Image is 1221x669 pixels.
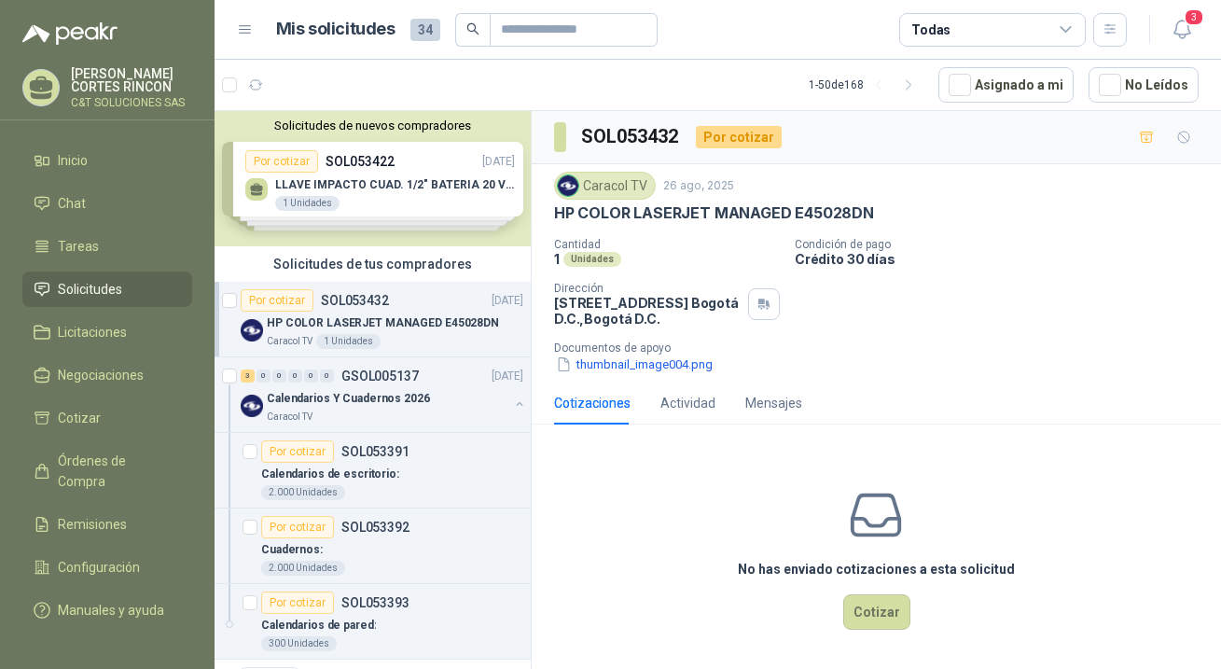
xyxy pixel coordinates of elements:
[58,557,140,578] span: Configuración
[215,111,531,246] div: Solicitudes de nuevos compradoresPor cotizarSOL053422[DATE] LLAVE IMPACTO CUAD. 1/2" BATERIA 20 V...
[554,203,874,223] p: HP COLOR LASERJET MANAGED E45028DN
[554,251,560,267] p: 1
[58,451,174,492] span: Órdenes de Compra
[267,334,312,349] p: Caracol TV
[341,369,419,383] p: GSOL005137
[58,600,164,620] span: Manuales y ayuda
[267,390,430,408] p: Calendarios Y Cuadernos 2026
[22,592,192,628] a: Manuales y ayuda
[341,521,409,534] p: SOL053392
[341,445,409,458] p: SOL053391
[466,22,479,35] span: search
[261,592,334,614] div: Por cotizar
[241,289,313,312] div: Por cotizar
[410,19,440,41] span: 34
[22,186,192,221] a: Chat
[911,20,950,40] div: Todas
[215,246,531,282] div: Solicitudes de tus compradores
[215,433,531,509] a: Por cotizarSOL053391Calendarios de escritorio:2.000 Unidades
[22,550,192,585] a: Configuración
[22,22,118,45] img: Logo peakr
[261,440,334,463] div: Por cotizar
[215,509,531,584] a: Por cotizarSOL053392Cuadernos:2.000 Unidades
[22,507,192,542] a: Remisiones
[22,357,192,393] a: Negociaciones
[58,150,88,171] span: Inicio
[71,97,192,108] p: C&T SOLUCIONES SAS
[261,636,337,651] div: 300 Unidades
[222,118,523,132] button: Solicitudes de nuevos compradores
[215,584,531,660] a: Por cotizarSOL053393Calendarios de pared:300 Unidades
[58,408,101,428] span: Cotizar
[241,369,255,383] div: 3
[261,485,345,500] div: 2.000 Unidades
[1184,8,1204,26] span: 3
[554,238,780,251] p: Cantidad
[738,559,1015,579] h3: No has enviado cotizaciones a esta solicitud
[1165,13,1199,47] button: 3
[261,516,334,538] div: Por cotizar
[563,252,621,267] div: Unidades
[22,400,192,436] a: Cotizar
[58,365,144,385] span: Negociaciones
[58,193,86,214] span: Chat
[22,143,192,178] a: Inicio
[554,341,1214,355] p: Documentos de apoyo
[261,541,323,559] p: Cuadernos:
[304,369,318,383] div: 0
[58,514,127,535] span: Remisiones
[795,251,1214,267] p: Crédito 30 días
[241,365,527,425] a: 3 0 0 0 0 0 GSOL005137[DATE] Company LogoCalendarios Y Cuadernos 2026Caracol TV
[581,122,681,151] h3: SOL053432
[660,393,715,413] div: Actividad
[663,177,734,195] p: 26 ago, 2025
[58,279,122,300] span: Solicitudes
[276,16,395,43] h1: Mis solicitudes
[554,295,741,327] p: [STREET_ADDRESS] Bogotá D.C. , Bogotá D.C.
[241,319,263,341] img: Company Logo
[554,282,741,295] p: Dirección
[71,67,192,93] p: [PERSON_NAME] CORTES RINCON
[696,126,782,148] div: Por cotizar
[554,393,631,413] div: Cotizaciones
[558,175,578,196] img: Company Logo
[257,369,271,383] div: 0
[22,272,192,307] a: Solicitudes
[492,292,523,310] p: [DATE]
[795,238,1214,251] p: Condición de pago
[321,294,389,307] p: SOL053432
[58,322,127,342] span: Licitaciones
[341,596,409,609] p: SOL053393
[241,395,263,417] img: Company Logo
[261,617,376,634] p: Calendarios de pared:
[843,594,910,630] button: Cotizar
[267,314,499,332] p: HP COLOR LASERJET MANAGED E45028DN
[809,70,923,100] div: 1 - 50 de 168
[261,561,345,576] div: 2.000 Unidades
[316,334,381,349] div: 1 Unidades
[272,369,286,383] div: 0
[288,369,302,383] div: 0
[554,355,715,374] button: thumbnail_image004.png
[22,443,192,499] a: Órdenes de Compra
[22,314,192,350] a: Licitaciones
[267,410,312,425] p: Caracol TV
[215,282,531,357] a: Por cotizarSOL053432[DATE] Company LogoHP COLOR LASERJET MANAGED E45028DNCaracol TV1 Unidades
[492,368,523,385] p: [DATE]
[261,466,399,483] p: Calendarios de escritorio:
[554,172,656,200] div: Caracol TV
[745,393,802,413] div: Mensajes
[58,236,99,257] span: Tareas
[22,229,192,264] a: Tareas
[320,369,334,383] div: 0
